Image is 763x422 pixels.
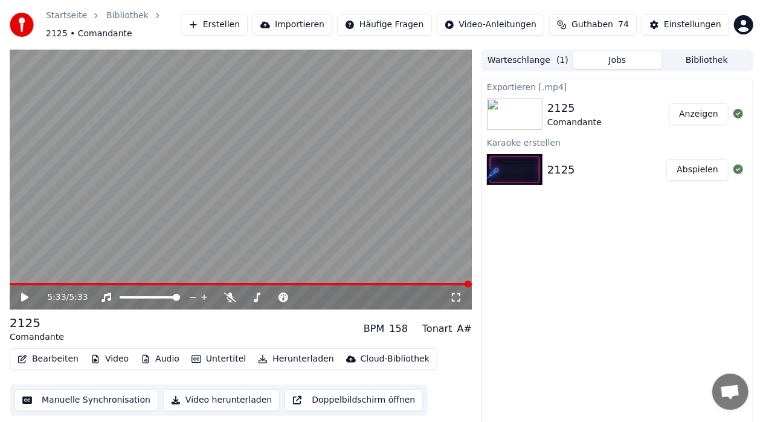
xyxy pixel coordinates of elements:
[337,14,432,36] button: Häufige Fragen
[662,51,752,69] button: Bibliothek
[13,351,83,368] button: Bearbeiten
[163,389,280,411] button: Video herunterladen
[666,159,729,181] button: Abspielen
[253,14,332,36] button: Importieren
[422,322,452,336] div: Tonart
[364,322,384,336] div: BPM
[86,351,134,368] button: Video
[253,351,338,368] button: Herunterladen
[14,389,158,411] button: Manuelle Synchronisation
[571,19,613,31] span: Guthaben
[10,331,64,343] div: Comandante
[46,28,132,40] span: 2125 • Comandante
[547,100,602,117] div: 2125
[573,51,662,69] button: Jobs
[712,374,749,410] a: Chat öffnen
[482,79,753,94] div: Exportieren [.mp4]
[618,19,629,31] span: 74
[549,14,637,36] button: Guthaben74
[664,19,721,31] div: Einstellungen
[483,51,573,69] button: Warteschlange
[46,10,181,40] nav: breadcrumb
[69,291,88,304] span: 5:33
[437,14,545,36] button: Video-Anleitungen
[187,351,251,368] button: Untertitel
[285,389,423,411] button: Doppelbildschirm öffnen
[106,10,149,22] a: Bibliothek
[10,13,34,37] img: youka
[361,353,430,365] div: Cloud-Bibliothek
[47,291,76,304] div: /
[10,314,64,331] div: 2125
[136,351,184,368] button: Audio
[457,322,472,336] div: A#
[669,103,729,125] button: Anzeigen
[547,117,602,129] div: Comandante
[389,322,408,336] div: 158
[181,14,248,36] button: Erstellen
[482,135,753,149] div: Karaoke erstellen
[47,291,66,304] span: 5:33
[556,54,568,67] span: ( 1 )
[547,161,575,178] div: 2125
[642,14,729,36] button: Einstellungen
[46,10,87,22] a: Startseite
